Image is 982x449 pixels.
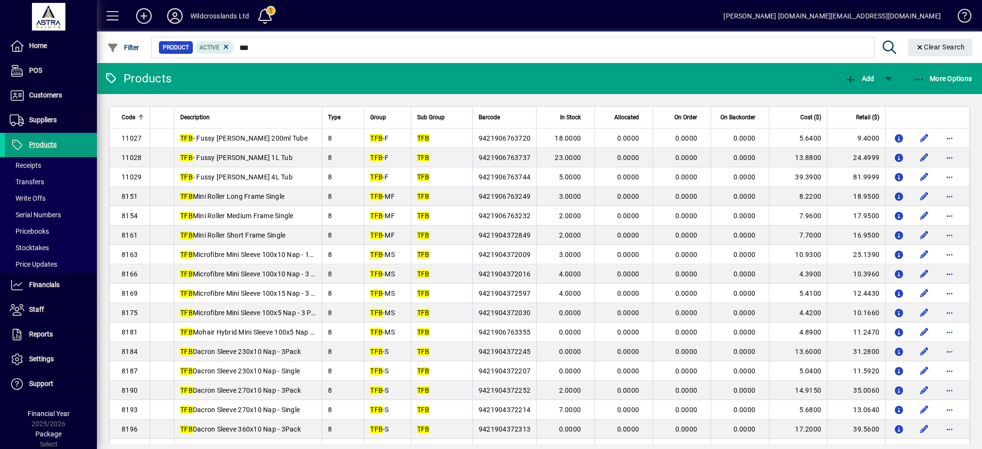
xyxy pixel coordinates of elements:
[916,43,965,51] span: Clear Search
[370,192,395,200] span: -MF
[827,225,885,245] td: 16.9500
[559,231,581,239] span: 2.0000
[479,386,530,394] span: 9421904372252
[675,309,698,317] span: 0.0000
[617,251,639,258] span: 0.0000
[917,344,932,359] button: Edit
[769,225,827,245] td: 7.7000
[180,386,193,394] em: TFB
[104,71,171,86] div: Products
[370,289,383,297] em: TFB
[122,309,138,317] span: 8175
[917,305,932,321] button: Edit
[105,39,142,56] button: Filter
[29,380,53,387] span: Support
[180,112,210,123] span: Description
[417,154,430,161] em: TFB
[913,75,972,82] span: More Options
[479,231,530,239] span: 9421904372849
[370,386,389,394] span: -S
[370,251,383,258] em: TFB
[180,134,193,142] em: TFB
[917,402,932,417] button: Edit
[370,173,389,181] span: -F
[479,251,530,258] span: 9421904372009
[417,348,430,355] em: TFB
[908,39,973,56] button: Clear
[328,173,332,181] span: 8
[180,348,301,355] span: Dacron Sleeve 230x10 Nap - 3Pack
[942,363,957,379] button: More options
[769,245,827,264] td: 10.9300
[328,270,332,278] span: 8
[29,281,60,289] span: Financials
[827,322,885,342] td: 11.2470
[559,386,581,394] span: 2.0000
[370,134,383,142] em: TFB
[617,328,639,336] span: 0.0000
[417,231,430,239] em: TFB
[122,328,138,336] span: 8181
[942,189,957,204] button: More options
[769,264,827,284] td: 4.3900
[559,192,581,200] span: 3.0000
[827,342,885,361] td: 31.2800
[827,381,885,400] td: 35.0060
[200,44,219,51] span: Active
[827,245,885,264] td: 25.1390
[827,128,885,148] td: 9.4000
[543,112,590,123] div: In Stock
[479,367,530,375] span: 9421904372207
[29,141,57,148] span: Products
[917,150,932,165] button: Edit
[559,173,581,181] span: 5.0000
[107,44,140,51] span: Filter
[417,212,430,220] em: TFB
[769,284,827,303] td: 5.4100
[328,289,332,297] span: 8
[942,383,957,398] button: More options
[733,134,756,142] span: 0.0000
[617,173,639,181] span: 0.0000
[827,206,885,225] td: 17.9500
[769,322,827,342] td: 4.8900
[479,348,530,355] span: 9421904372245
[733,251,756,258] span: 0.0000
[122,154,141,161] span: 11028
[180,328,335,336] span: Mohair Hybrid Mini Sleeve 100x5 Nap - 3 Pack
[370,367,389,375] span: -S
[942,344,957,359] button: More options
[479,289,530,297] span: 9421904372597
[917,169,932,185] button: Edit
[717,112,764,123] div: On Backorder
[10,178,44,186] span: Transfers
[417,173,430,181] em: TFB
[180,231,193,239] em: TFB
[370,134,389,142] span: -F
[417,270,430,278] em: TFB
[769,167,827,187] td: 39.3900
[370,309,383,317] em: TFB
[917,286,932,301] button: Edit
[555,154,581,161] span: 23.0000
[5,298,97,322] a: Staff
[917,227,932,243] button: Edit
[328,367,332,375] span: 8
[10,211,61,219] span: Serial Numbers
[10,194,46,202] span: Write Offs
[122,386,138,394] span: 8190
[417,192,430,200] em: TFB
[417,309,430,317] em: TFB
[733,192,756,200] span: 0.0000
[827,167,885,187] td: 81.9999
[180,192,193,200] em: TFB
[5,256,97,273] a: Price Updates
[180,309,193,317] em: TFB
[180,231,285,239] span: Mini Roller Short Frame Single
[827,148,885,167] td: 24.4999
[328,134,332,142] span: 8
[5,174,97,190] a: Transfers
[5,223,97,240] a: Pricebooks
[769,303,827,322] td: 4.4200
[479,309,530,317] span: 9421904372030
